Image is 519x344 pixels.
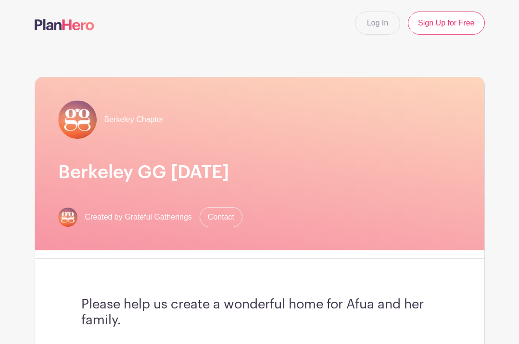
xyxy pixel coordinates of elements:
img: logo-507f7623f17ff9eddc593b1ce0a138ce2505c220e1c5a4e2b4648c50719b7d32.svg [35,19,94,30]
a: Log In [355,12,400,35]
a: Sign Up for Free [408,12,484,35]
a: Contact [200,207,242,227]
h3: Please help us create a wonderful home for Afua and her family. [81,297,438,328]
span: Berkeley Chapter [104,114,164,125]
span: Created by Grateful Gatherings [85,211,192,223]
img: gg-logo-planhero-final.png [58,208,77,227]
h1: Berkeley GG [DATE] [58,162,461,184]
img: gg-logo-planhero-final.png [58,100,97,139]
